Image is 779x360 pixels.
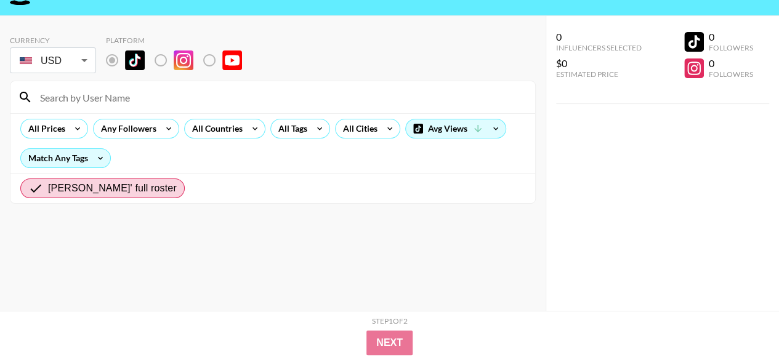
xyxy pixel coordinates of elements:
div: Any Followers [94,119,159,138]
div: Followers [709,43,753,52]
div: Currency [10,36,96,45]
div: USD [12,50,94,71]
div: All Tags [271,119,310,138]
div: 0 [709,31,753,43]
div: Influencers Selected [556,43,642,52]
div: $0 [556,57,642,70]
div: Platform [106,36,252,45]
img: TikTok [125,50,145,70]
button: Next [366,330,413,355]
iframe: Drift Widget Chat Controller [717,298,764,345]
div: Match Any Tags [21,149,110,167]
span: [PERSON_NAME]' full roster [48,181,177,196]
input: Search by User Name [33,87,528,107]
div: Step 1 of 2 [372,316,408,326]
div: Estimated Price [556,70,642,79]
div: Avg Views [406,119,506,138]
img: Instagram [174,50,193,70]
div: All Prices [21,119,68,138]
img: YouTube [222,50,242,70]
div: Followers [709,70,753,79]
div: 0 [709,57,753,70]
div: All Countries [185,119,245,138]
div: 0 [556,31,642,43]
div: All Cities [336,119,380,138]
div: List locked to TikTok. [106,47,252,73]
